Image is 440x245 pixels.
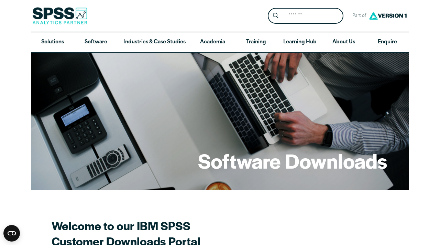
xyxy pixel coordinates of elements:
[118,32,191,52] a: Industries & Case Studies
[273,13,278,19] svg: Search magnifying glass icon
[367,9,408,22] img: Version1 Logo
[349,11,367,21] span: Part of
[278,32,322,52] a: Learning Hub
[234,32,278,52] a: Training
[198,147,387,174] h1: Software Downloads
[322,32,365,52] a: About Us
[366,32,409,52] a: Enquire
[31,32,74,52] a: Solutions
[74,32,118,52] a: Software
[32,7,87,24] img: SPSS Analytics Partner
[191,32,234,52] a: Academia
[268,8,343,24] form: Site Header Search Form
[269,10,282,22] button: Search magnifying glass icon
[3,225,20,242] button: Open CMP widget
[31,32,409,52] nav: Desktop version of site main menu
